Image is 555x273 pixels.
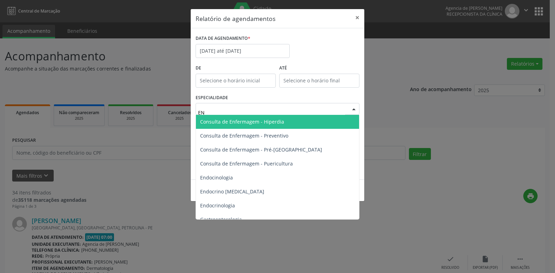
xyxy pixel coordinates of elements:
label: ESPECIALIDADE [196,93,228,103]
h5: Relatório de agendamentos [196,14,275,23]
button: Close [350,9,364,26]
label: De [196,63,276,74]
span: Consulta de Enfermagem - Hiperdia [200,118,284,125]
label: ATÉ [279,63,359,74]
span: Endocrinologia [200,202,235,209]
input: Seleciona uma especialidade [198,105,345,119]
span: Gastroenterologia [200,216,242,223]
input: Selecione uma data ou intervalo [196,44,290,58]
span: Consulta de Enfermagem - Pré-[GEOGRAPHIC_DATA] [200,146,322,153]
span: Consulta de Enfermagem - Puericultura [200,160,293,167]
span: Endocrino [MEDICAL_DATA] [200,188,264,195]
input: Selecione o horário inicial [196,74,276,88]
span: Consulta de Enfermagem - Preventivo [200,132,288,139]
label: DATA DE AGENDAMENTO [196,33,250,44]
span: Endocinologia [200,174,233,181]
input: Selecione o horário final [279,74,359,88]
